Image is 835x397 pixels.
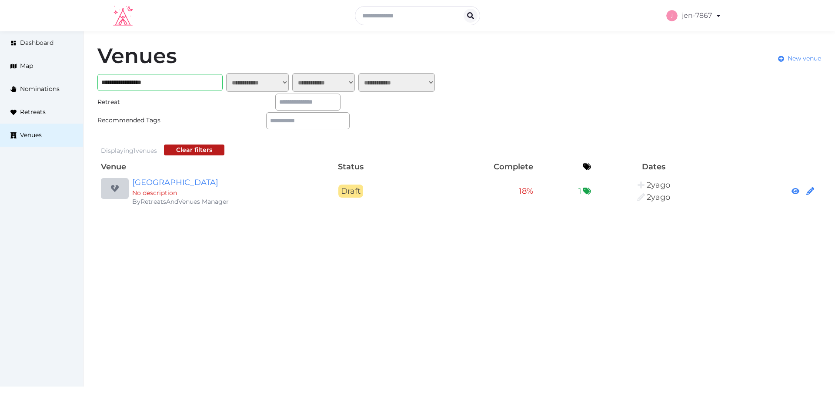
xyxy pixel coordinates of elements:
h1: Venues [97,45,177,66]
span: No description [132,189,177,197]
a: jen-7867 [666,3,722,28]
th: Dates [595,159,713,175]
span: Retreats [20,108,46,117]
div: Displaying venues [101,146,157,155]
span: 1 [134,147,136,155]
th: Status [303,159,399,175]
a: New venue [778,54,821,63]
th: Venue [97,159,303,175]
span: New venue [788,54,821,63]
span: 1 [578,185,581,197]
span: 9:06PM, March 8th, 2024 [647,180,670,190]
button: Clear filters [164,145,224,155]
span: Draft [338,185,363,198]
th: Complete [399,159,537,175]
div: Retreat [97,98,181,107]
div: Recommended Tags [97,116,181,125]
div: Clear filters [176,145,212,155]
span: 9:06PM, March 8th, 2024 [647,192,670,202]
span: Dashboard [20,38,53,47]
a: [GEOGRAPHIC_DATA] [132,176,299,188]
div: By RetreatsAndVenues Manager [132,197,299,206]
span: Map [20,61,33,71]
span: 18 % [519,186,533,196]
span: Nominations [20,84,60,94]
span: Venues [20,131,42,140]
